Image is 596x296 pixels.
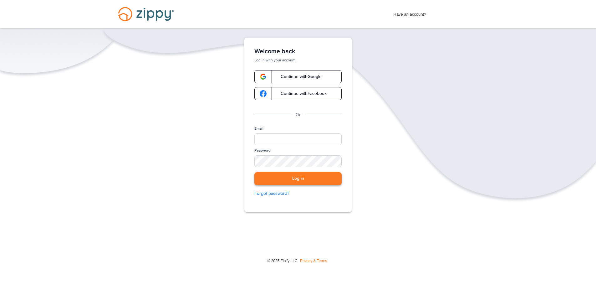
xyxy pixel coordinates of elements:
[254,155,342,167] input: Password
[260,73,267,80] img: google-logo
[254,48,342,55] h1: Welcome back
[254,126,263,131] label: Email
[254,133,342,145] input: Email
[254,190,342,197] a: Forgot password?
[254,87,342,100] a: google-logoContinue withFacebook
[300,259,327,263] a: Privacy & Terms
[296,112,301,118] p: Or
[254,58,342,63] p: Log in with your account.
[274,75,322,79] span: Continue with Google
[394,8,426,18] span: Have an account?
[254,172,342,185] button: Log in
[260,90,267,97] img: google-logo
[267,259,297,263] span: © 2025 Floify LLC
[254,70,342,83] a: google-logoContinue withGoogle
[254,148,271,153] label: Password
[274,91,327,96] span: Continue with Facebook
